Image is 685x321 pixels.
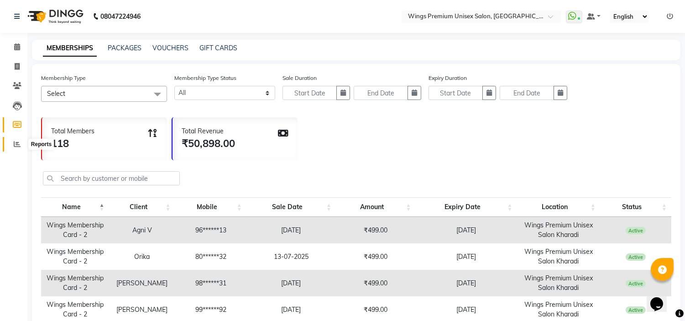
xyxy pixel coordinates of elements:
label: Membership Type Status [174,74,236,82]
iframe: chat widget [647,284,676,312]
th: Location: activate to sort column ascending [517,197,600,217]
span: Active [626,280,646,287]
td: Wings Premium Unisex Salon Kharadi [517,217,600,243]
input: End Date [500,86,554,100]
td: Wings Membership Card - 2 [41,217,109,243]
td: Agni V [109,217,175,243]
label: Expiry Duration [429,74,467,82]
th: Amount: activate to sort column ascending [336,197,416,217]
div: Total Members [51,126,94,136]
td: [DATE] [246,270,336,296]
a: PACKAGES [108,44,141,52]
div: Reports [29,139,54,150]
div: 118 [51,136,94,151]
th: Sale Date: activate to sort column ascending [246,197,336,217]
th: Client: activate to sort column ascending [109,197,175,217]
img: logo [23,4,86,29]
input: Search by customer or mobile [43,171,180,185]
td: Wings Premium Unisex Salon Kharadi [517,243,600,270]
div: Total Revenue [182,126,235,136]
a: MEMBERSHIPS [43,40,97,57]
a: GIFT CARDS [199,44,237,52]
span: Select [47,89,65,98]
span: Active [626,306,646,314]
td: ₹499.00 [336,217,416,243]
td: ₹499.00 [336,270,416,296]
input: Start Date [282,86,337,100]
td: Wings Premium Unisex Salon Kharadi [517,270,600,296]
td: Wings Membership Card - 2 [41,243,109,270]
span: Active [626,227,646,234]
b: 08047224946 [100,4,141,29]
td: [DATE] [416,217,517,243]
input: End Date [354,86,408,100]
td: 13-07-2025 [246,243,336,270]
td: Wings Membership Card - 2 [41,270,109,296]
td: ₹499.00 [336,243,416,270]
th: Expiry Date: activate to sort column ascending [416,197,517,217]
td: [DATE] [416,270,517,296]
th: Status: activate to sort column ascending [600,197,671,217]
label: Membership Type [41,74,86,82]
span: Active [626,253,646,261]
td: [DATE] [416,243,517,270]
td: Orika [109,243,175,270]
th: Mobile: activate to sort column ascending [175,197,246,217]
td: [PERSON_NAME] [109,270,175,296]
label: Sale Duration [282,74,317,82]
a: VOUCHERS [152,44,188,52]
th: Name: activate to sort column descending [41,197,109,217]
input: Start Date [429,86,483,100]
div: ₹50,898.00 [182,136,235,151]
td: [DATE] [246,217,336,243]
